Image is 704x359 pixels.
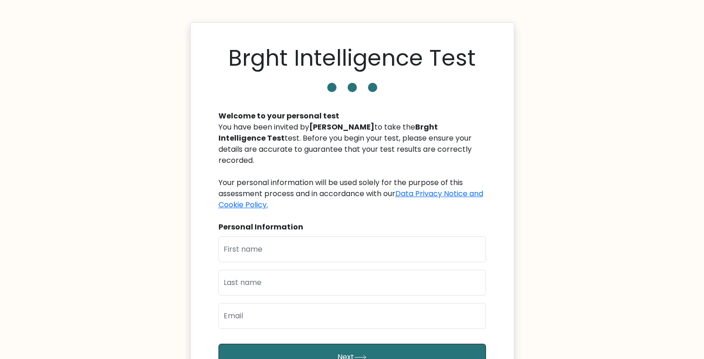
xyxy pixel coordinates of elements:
div: You have been invited by to take the test. Before you begin your test, please ensure your details... [218,122,486,210]
a: Data Privacy Notice and Cookie Policy. [218,188,483,210]
b: Brght Intelligence Test [218,122,438,143]
b: [PERSON_NAME] [309,122,374,132]
input: Last name [218,270,486,296]
div: Personal Information [218,222,486,233]
input: First name [218,236,486,262]
h1: Brght Intelligence Test [228,45,476,72]
div: Welcome to your personal test [218,111,486,122]
input: Email [218,303,486,329]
